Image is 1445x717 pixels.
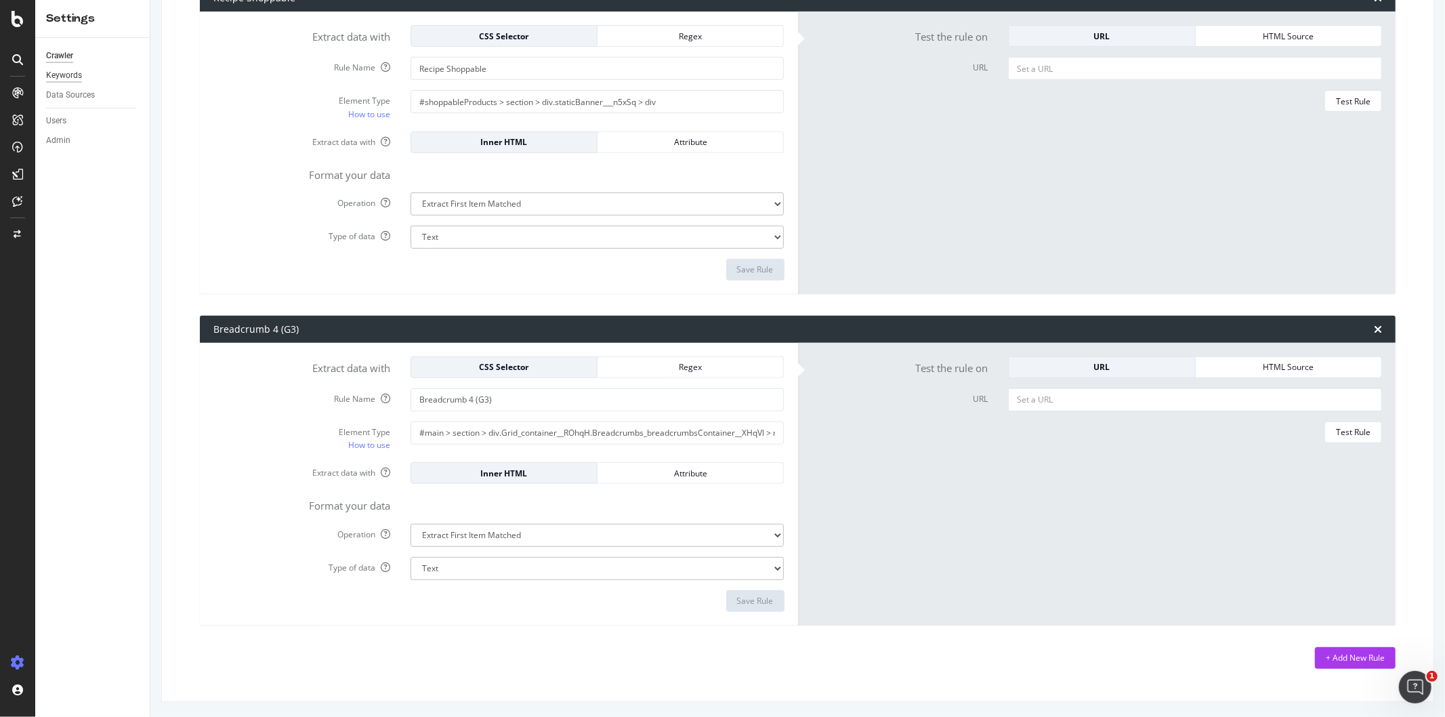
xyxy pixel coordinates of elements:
[1008,356,1195,378] button: URL
[1020,361,1184,373] div: URL
[203,356,400,375] label: Extract data with
[1207,361,1370,373] div: HTML Source
[213,95,390,106] div: Element Type
[1324,90,1382,112] button: Test Rule
[737,595,774,607] div: Save Rule
[598,25,784,47] button: Regex
[801,57,999,73] label: URL
[422,468,586,479] div: Inner HTML
[46,114,140,128] a: Users
[737,264,774,275] div: Save Rule
[203,163,400,182] label: Format your data
[203,131,400,148] label: Extract data with
[46,68,140,83] a: Keywords
[203,557,400,573] label: Type of data
[46,68,82,83] div: Keywords
[411,462,598,484] button: Inner HTML
[801,25,999,44] label: Test the rule on
[203,57,400,73] label: Rule Name
[608,30,772,42] div: Regex
[1336,426,1370,438] div: Test Rule
[1374,324,1382,335] div: times
[46,49,140,63] a: Crawler
[213,323,299,336] div: Breadcrumb 4 (G3)
[1196,356,1382,378] button: HTML Source
[608,361,772,373] div: Regex
[1324,422,1382,443] button: Test Rule
[608,136,772,148] div: Attribute
[1336,96,1370,107] div: Test Rule
[213,426,390,438] div: Element Type
[411,131,598,153] button: Inner HTML
[1399,671,1431,703] iframe: Intercom live chat
[411,90,784,113] input: CSS Expression
[608,468,772,479] div: Attribute
[203,25,400,44] label: Extract data with
[411,57,784,80] input: Provide a name
[46,134,70,148] div: Admin
[726,259,784,281] button: Save Rule
[46,134,140,148] a: Admin
[46,49,73,63] div: Crawler
[422,30,586,42] div: CSS Selector
[411,25,598,47] button: CSS Selector
[726,590,784,612] button: Save Rule
[203,462,400,478] label: Extract data with
[348,438,390,452] a: How to use
[1196,25,1382,47] button: HTML Source
[1008,57,1382,80] input: Set a URL
[46,11,139,26] div: Settings
[1207,30,1370,42] div: HTML Source
[1020,30,1184,42] div: URL
[411,422,784,445] input: CSS Expression
[46,88,140,102] a: Data Sources
[1315,647,1396,669] button: + Add New Rule
[203,524,400,540] label: Operation
[1427,671,1438,682] span: 1
[46,88,95,102] div: Data Sources
[1008,388,1382,411] input: Set a URL
[422,361,586,373] div: CSS Selector
[598,356,784,378] button: Regex
[411,356,598,378] button: CSS Selector
[46,114,66,128] div: Users
[801,356,999,375] label: Test the rule on
[203,388,400,405] label: Rule Name
[203,226,400,242] label: Type of data
[1008,25,1195,47] button: URL
[422,136,586,148] div: Inner HTML
[598,131,784,153] button: Attribute
[598,462,784,484] button: Attribute
[348,107,390,121] a: How to use
[801,388,999,405] label: URL
[411,388,784,411] input: Provide a name
[203,192,400,209] label: Operation
[203,494,400,513] label: Format your data
[1326,652,1385,663] div: + Add New Rule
